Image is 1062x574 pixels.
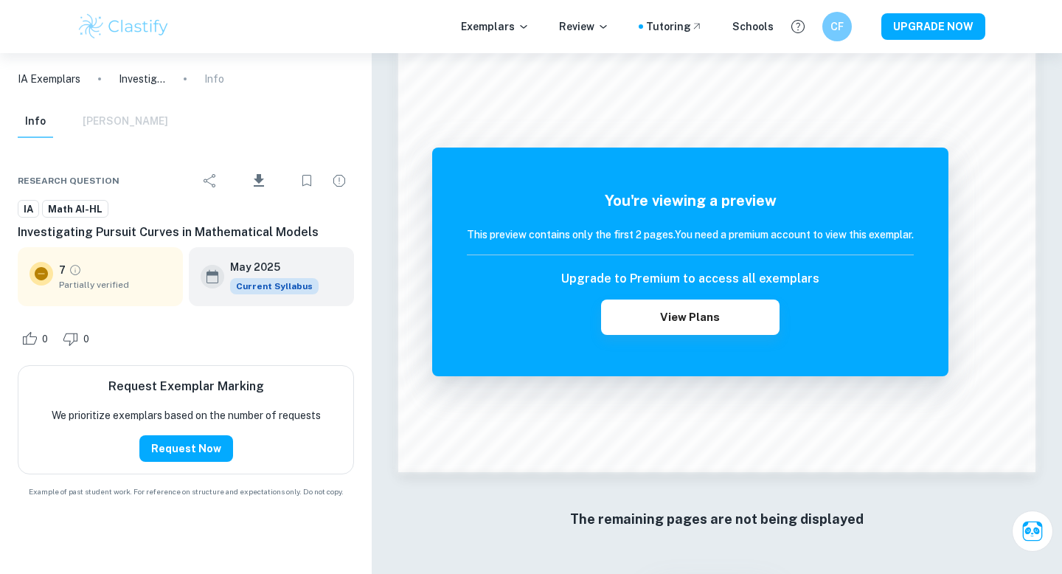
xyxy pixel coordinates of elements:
button: UPGRADE NOW [881,13,985,40]
h6: Upgrade to Premium to access all exemplars [561,270,819,288]
p: Exemplars [461,18,530,35]
p: Info [204,71,224,87]
span: IA [18,202,38,217]
div: Dislike [59,327,97,350]
div: Report issue [324,166,354,196]
p: Investigating Pursuit Curves in Mathematical Models [119,71,166,87]
a: Math AI-HL [42,200,108,218]
button: Ask Clai [1012,511,1053,552]
div: This exemplar is based on the current syllabus. Feel free to refer to it for inspiration/ideas wh... [230,278,319,294]
a: IA [18,200,39,218]
h6: Investigating Pursuit Curves in Mathematical Models [18,224,354,241]
div: Like [18,327,56,350]
button: Info [18,106,53,138]
a: Tutoring [646,18,703,35]
p: We prioritize exemplars based on the number of requests [52,407,321,423]
h6: This preview contains only the first 2 pages. You need a premium account to view this exemplar. [467,227,914,243]
span: Math AI-HL [43,202,108,217]
p: Review [559,18,609,35]
p: 7 [59,262,66,278]
h6: Request Exemplar Marking [108,378,264,395]
h6: CF [829,18,846,35]
h6: May 2025 [230,259,307,275]
h6: The remaining pages are not being displayed [428,509,1006,530]
a: IA Exemplars [18,71,80,87]
span: Current Syllabus [230,278,319,294]
span: 0 [34,332,56,347]
a: Grade partially verified [69,263,82,277]
img: Clastify logo [77,12,170,41]
span: Research question [18,174,119,187]
h5: You're viewing a preview [467,190,914,212]
button: View Plans [601,300,780,335]
button: CF [822,12,852,41]
div: Bookmark [292,166,322,196]
div: Download [228,162,289,200]
a: Schools [732,18,774,35]
button: Help and Feedback [785,14,811,39]
span: Partially verified [59,278,171,291]
button: Request Now [139,435,233,462]
span: Example of past student work. For reference on structure and expectations only. Do not copy. [18,486,354,497]
div: Share [195,166,225,196]
span: 0 [75,332,97,347]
